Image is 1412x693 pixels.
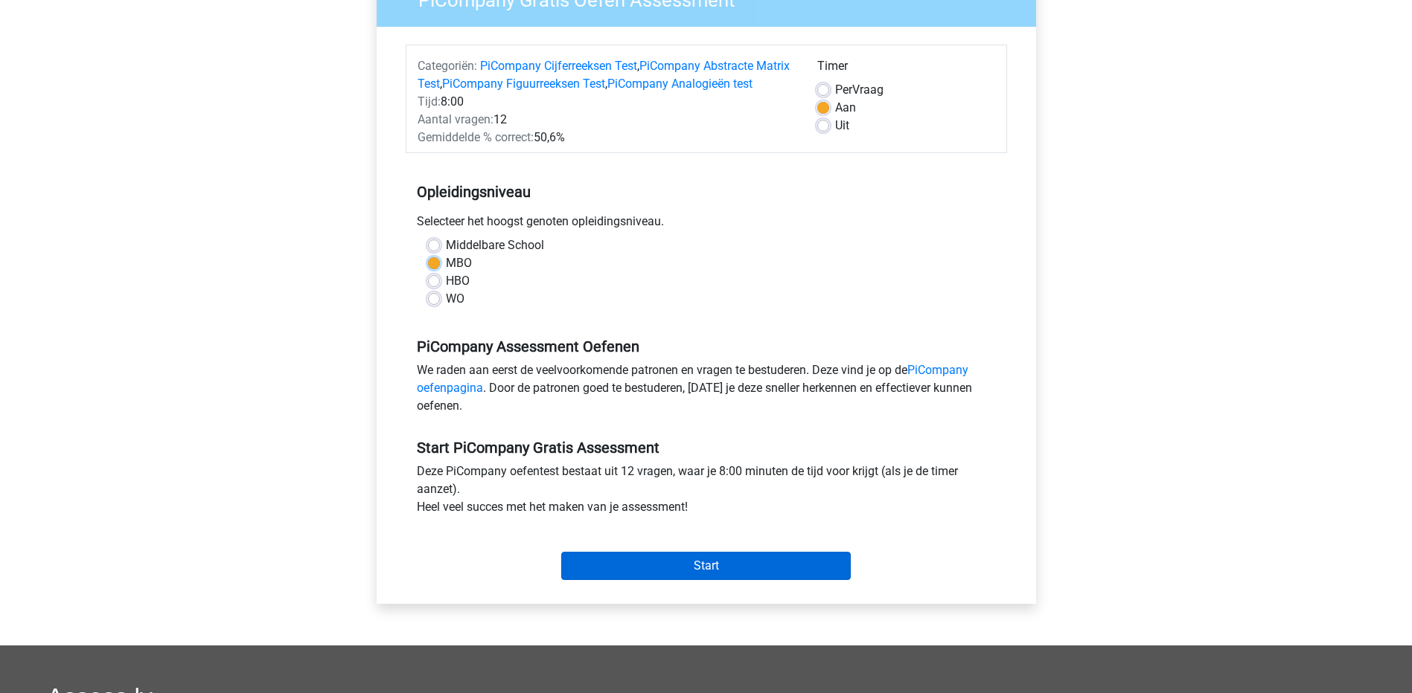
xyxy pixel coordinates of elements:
[418,130,534,144] span: Gemiddelde % correct:
[406,361,1007,421] div: We raden aan eerst de veelvoorkomende patronen en vragen te bestuderen. Deze vind je op de . Door...
[417,338,996,355] h5: PiCompany Assessment Oefenen
[417,439,996,457] h5: Start PiCompany Gratis Assessment
[406,57,806,93] div: , , ,
[406,111,806,129] div: 12
[418,94,441,109] span: Tijd:
[417,177,996,207] h5: Opleidingsniveau
[406,129,806,146] div: 50,6%
[607,77,753,91] a: PiCompany Analogieën test
[418,59,477,73] span: Categoriën:
[446,236,544,254] label: Middelbare School
[835,99,856,117] label: Aan
[406,462,1007,522] div: Deze PiCompany oefentest bestaat uit 12 vragen, waar je 8:00 minuten de tijd voor krijgt (als je ...
[817,57,995,81] div: Timer
[446,290,464,308] label: WO
[480,59,637,73] a: PiCompany Cijferreeksen Test
[406,93,806,111] div: 8:00
[561,552,851,580] input: Start
[446,254,472,272] label: MBO
[418,112,493,126] span: Aantal vragen:
[442,77,605,91] a: PiCompany Figuurreeksen Test
[835,83,852,97] span: Per
[835,117,849,135] label: Uit
[835,81,884,99] label: Vraag
[446,272,470,290] label: HBO
[406,213,1007,236] div: Selecteer het hoogst genoten opleidingsniveau.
